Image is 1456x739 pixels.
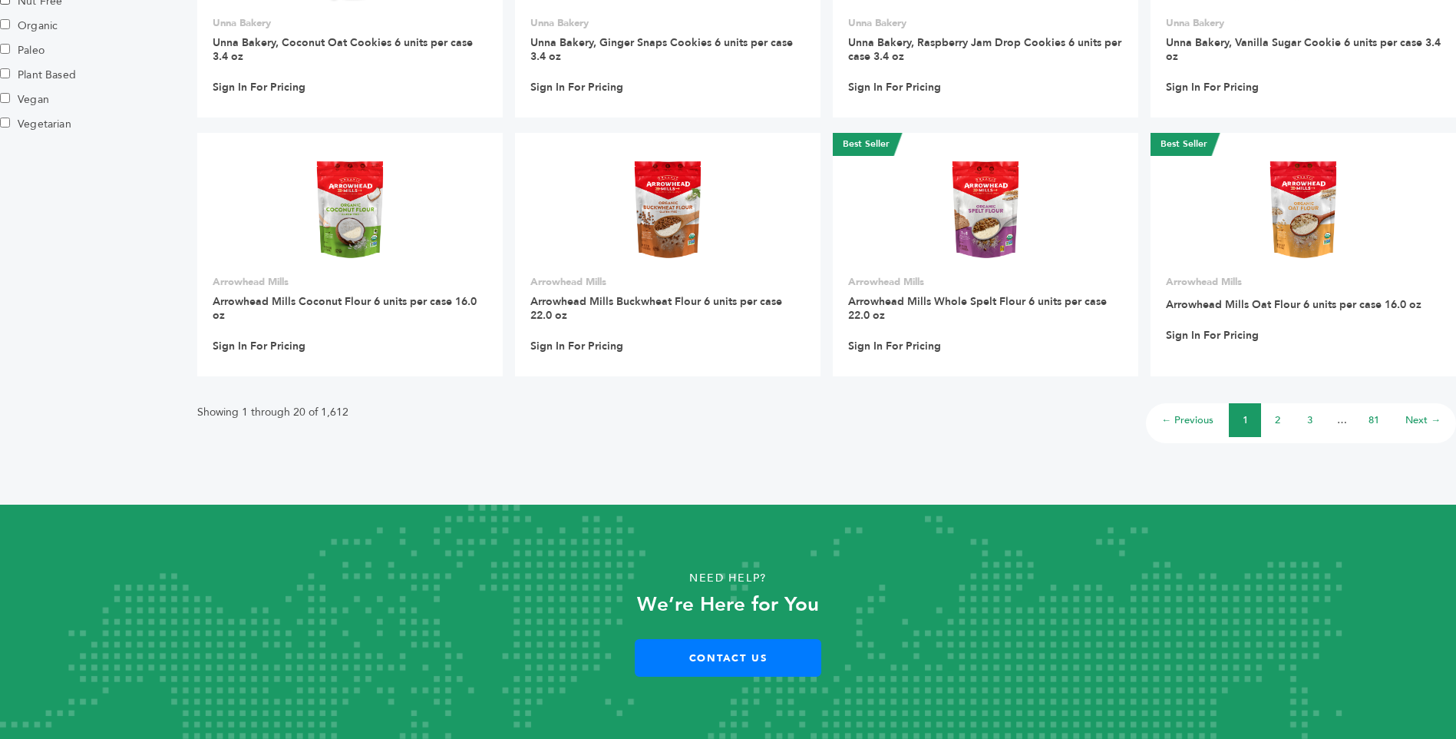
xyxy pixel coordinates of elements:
p: Arrowhead Mills [530,275,805,289]
a: Sign In For Pricing [1166,81,1259,94]
a: 3 [1307,413,1312,427]
p: Need Help? [73,567,1383,590]
a: Unna Bakery, Coconut Oat Cookies 6 units per case 3.4 oz [213,35,473,64]
a: 1 [1243,413,1248,427]
p: Arrowhead Mills [213,275,487,289]
a: Sign In For Pricing [530,340,623,353]
img: Arrowhead Mills Whole Spelt Flour 6 units per case 22.0 oz [943,154,1028,265]
strong: We’re Here for You [637,591,819,618]
a: Arrowhead Mills Coconut Flour 6 units per case 16.0 oz [213,294,477,323]
li: … [1326,403,1358,437]
p: Unna Bakery [1166,16,1441,30]
a: Unna Bakery, Ginger Snaps Cookies 6 units per case 3.4 oz [530,35,793,64]
p: Arrowhead Mills [1166,275,1441,289]
a: 81 [1369,413,1379,427]
a: Sign In For Pricing [848,81,941,94]
a: Sign In For Pricing [213,340,305,353]
img: Arrowhead Mills Oat Flour 6 units per case 16.0 oz [1260,154,1346,265]
a: Contact Us [635,639,821,677]
a: Arrowhead Mills Oat Flour 6 units per case 16.0 oz [1166,297,1421,312]
a: Sign In For Pricing [530,81,623,94]
p: Showing 1 through 20 of 1,612 [197,403,348,422]
img: Arrowhead Mills Coconut Flour 6 units per case 16.0 oz [307,154,393,265]
a: Sign In For Pricing [848,340,941,353]
a: Unna Bakery, Raspberry Jam Drop Cookies 6 units per case 3.4 oz [848,35,1121,64]
a: Sign In For Pricing [1166,329,1259,343]
a: ← Previous [1161,413,1213,427]
a: 2 [1275,413,1280,427]
img: Arrowhead Mills Buckwheat Flour 6 units per case 22.0 oz [625,154,711,265]
a: Unna Bakery, Vanilla Sugar Cookie 6 units per case 3.4 oz [1166,35,1441,64]
a: Arrowhead Mills Whole Spelt Flour 6 units per case 22.0 oz [848,294,1107,323]
a: Next → [1405,413,1441,427]
p: Arrowhead Mills [848,275,1123,289]
a: Arrowhead Mills Buckwheat Flour 6 units per case 22.0 oz [530,294,782,323]
p: Unna Bakery [530,16,805,30]
p: Unna Bakery [848,16,1123,30]
p: Unna Bakery [213,16,487,30]
a: Sign In For Pricing [213,81,305,94]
